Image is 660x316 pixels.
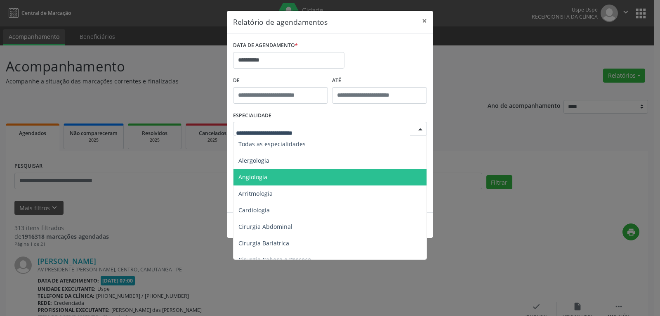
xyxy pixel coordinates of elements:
[238,157,269,164] span: Alergologia
[416,11,433,31] button: Close
[238,256,311,264] span: Cirurgia Cabeça e Pescoço
[233,17,328,27] h5: Relatório de agendamentos
[233,74,328,87] label: De
[238,190,273,197] span: Arritmologia
[238,140,306,148] span: Todas as especialidades
[233,109,271,122] label: ESPECIALIDADE
[238,206,270,214] span: Cardiologia
[332,74,427,87] label: ATÉ
[238,223,292,230] span: Cirurgia Abdominal
[233,39,298,52] label: DATA DE AGENDAMENTO
[238,173,267,181] span: Angiologia
[238,239,289,247] span: Cirurgia Bariatrica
